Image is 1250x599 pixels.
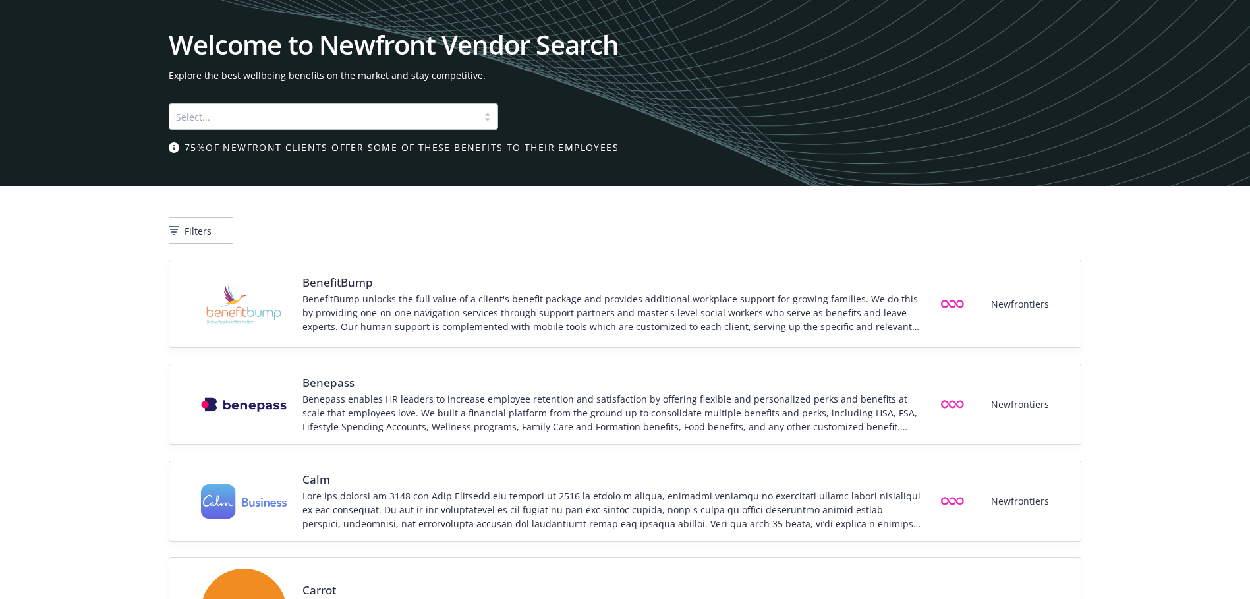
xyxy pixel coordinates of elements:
[201,397,287,412] img: Vendor logo for Benepass
[169,69,1081,82] span: Explore the best wellbeing benefits on the market and stay competitive.
[302,583,922,598] span: Carrot
[991,494,1049,508] span: Newfrontiers
[302,489,922,530] div: Lore ips dolorsi am 3148 con Adip Elitsedd eiu tempori ut 2516 la etdolo m aliqua, enimadmi venia...
[201,484,287,519] img: Vendor logo for Calm
[302,292,922,333] div: BenefitBump unlocks the full value of a client's benefit package and provides additional workplac...
[185,224,212,238] span: Filters
[302,275,922,291] span: BenefitBump
[185,140,619,154] span: 75% of Newfront clients offer some of these benefits to their employees
[302,392,922,434] div: Benepass enables HR leaders to increase employee retention and satisfaction by offering flexible ...
[201,271,287,337] img: Vendor logo for BenefitBump
[302,375,922,391] span: Benepass
[991,397,1049,411] span: Newfrontiers
[302,472,922,488] span: Calm
[169,32,1081,58] h1: Welcome to Newfront Vendor Search
[991,297,1049,311] span: Newfrontiers
[169,217,233,244] button: Filters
